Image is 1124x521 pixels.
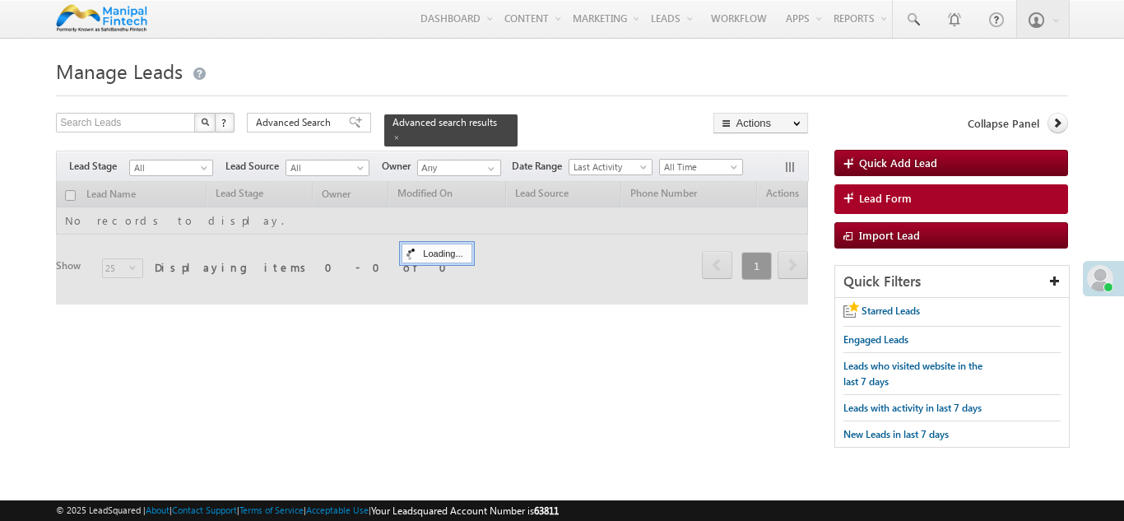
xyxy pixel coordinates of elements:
span: Starred Leads [862,305,920,317]
span: All [286,160,365,175]
span: Date Range [512,159,569,174]
span: Manage Leads [56,58,183,84]
span: All [130,160,208,175]
span: Quick Add Lead [859,156,937,170]
a: All Time [659,159,743,175]
span: Lead Form [859,191,912,206]
button: Actions [713,113,808,133]
span: © 2025 LeadSquared | | | | | [56,503,559,519]
span: Leads who visited website in the last 7 days [843,360,982,388]
span: Advanced search results [392,116,497,128]
div: Loading... [402,244,471,263]
span: Lead Stage [69,159,129,174]
span: Advanced Search [256,115,336,130]
div: Quick Filters [835,266,1069,298]
span: Last Activity [569,160,648,174]
span: 63811 [534,505,559,517]
a: Last Activity [569,159,653,175]
span: ? [221,115,229,129]
a: Terms of Service [239,505,304,515]
input: Type to Search [417,160,501,176]
span: Lead Source [225,159,286,174]
a: All [129,160,213,176]
span: Collapse Panel [968,116,1039,131]
a: About [146,505,170,515]
span: Your Leadsquared Account Number is [371,505,559,517]
img: Custom Logo [56,4,147,33]
span: Import Lead [859,228,920,242]
a: Acceptable Use [306,505,369,515]
a: Show All Items [479,160,499,177]
span: All Time [660,160,738,174]
a: Contact Support [172,505,237,515]
a: All [286,160,369,176]
button: ? [215,113,235,133]
span: New Leads in last 7 days [843,428,949,440]
img: Search [201,118,209,126]
span: Leads with activity in last 7 days [843,402,982,414]
a: Lead Form [834,184,1068,214]
span: Owner [382,159,417,174]
span: Engaged Leads [843,333,908,346]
